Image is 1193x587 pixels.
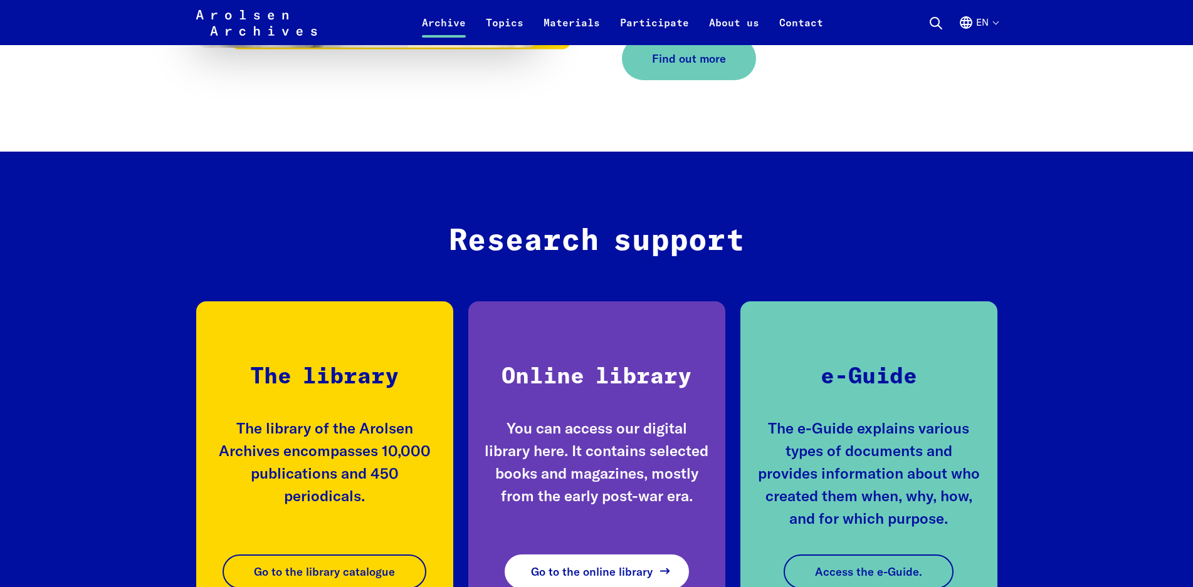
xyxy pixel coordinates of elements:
[652,50,726,67] span: Find out more
[531,563,653,580] span: Go to the online library
[211,417,438,507] p: The library of the Arolsen Archives encompasses 10,000 publications and 450 periodicals.
[815,563,922,580] span: Access the e-Guide.
[755,417,982,529] p: The e-Guide explains various types of documents and provides information about who created them w...
[755,364,982,391] h3: e-Guide
[959,15,998,45] button: English, language selection
[412,8,833,38] nav: Primary
[211,364,438,391] h3: The library
[533,15,610,45] a: Materials
[483,417,710,507] p: You can access our digital library here. It contains selected books and magazines, mostly from th...
[622,37,756,80] a: Find out more
[332,224,862,260] h2: Research support
[254,563,395,580] span: Go to the library catalogue
[610,15,699,45] a: Participate
[476,15,533,45] a: Topics
[412,15,476,45] a: Archive
[483,364,710,391] h3: Online library
[699,15,769,45] a: About us
[769,15,833,45] a: Contact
